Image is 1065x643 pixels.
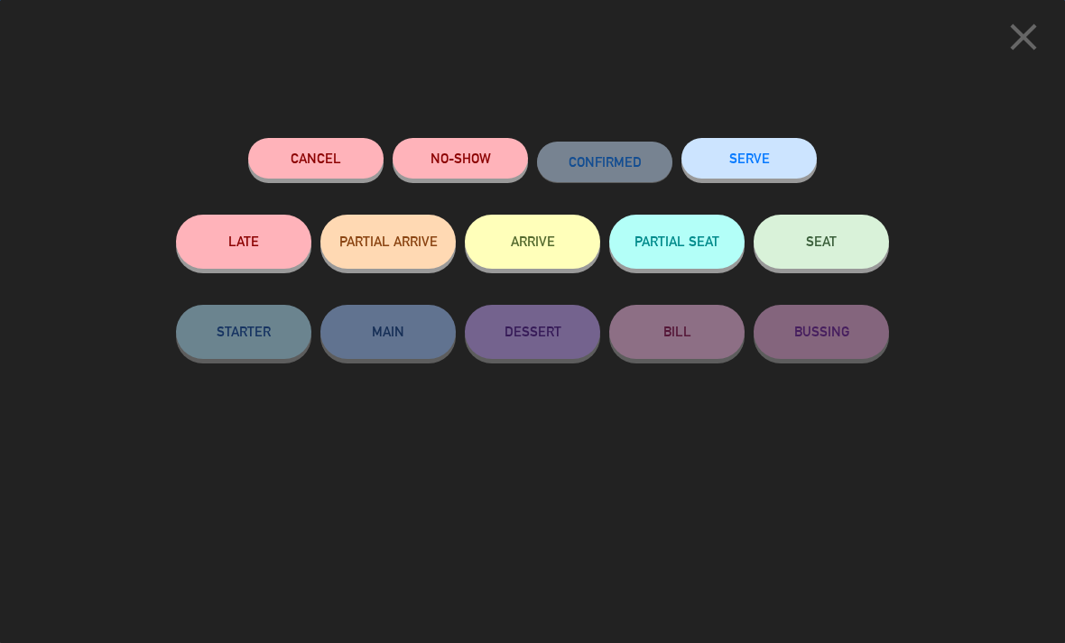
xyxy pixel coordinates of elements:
button: SERVE [681,138,817,179]
button: LATE [176,215,311,269]
button: DESSERT [465,305,600,359]
button: BILL [609,305,745,359]
i: close [1001,14,1046,60]
span: CONFIRMED [569,154,642,170]
button: PARTIAL SEAT [609,215,745,269]
span: SEAT [806,234,837,249]
button: Cancel [248,138,384,179]
button: MAIN [320,305,456,359]
button: SEAT [754,215,889,269]
button: BUSSING [754,305,889,359]
button: PARTIAL ARRIVE [320,215,456,269]
span: PARTIAL ARRIVE [339,234,438,249]
button: NO-SHOW [393,138,528,179]
button: CONFIRMED [537,142,672,182]
button: ARRIVE [465,215,600,269]
button: STARTER [176,305,311,359]
button: close [996,14,1051,67]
